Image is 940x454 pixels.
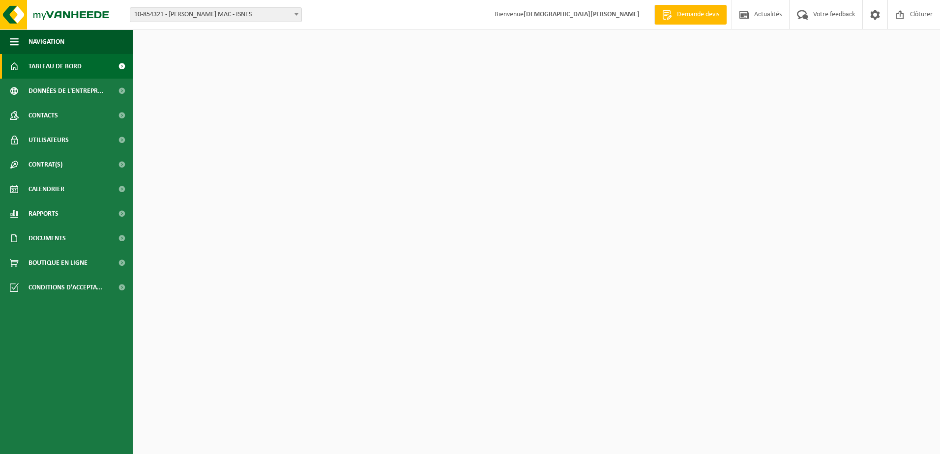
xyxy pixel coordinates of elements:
span: Contacts [29,103,58,128]
span: 10-854321 - ELIA CRÉALYS MAC - ISNES [130,7,302,22]
span: Données de l'entrepr... [29,79,104,103]
span: Documents [29,226,66,251]
span: Contrat(s) [29,152,62,177]
span: Utilisateurs [29,128,69,152]
strong: [DEMOGRAPHIC_DATA][PERSON_NAME] [524,11,640,18]
span: Boutique en ligne [29,251,88,275]
span: Tableau de bord [29,54,82,79]
span: Navigation [29,29,64,54]
a: Demande devis [654,5,727,25]
span: Demande devis [675,10,722,20]
span: Conditions d'accepta... [29,275,103,300]
span: 10-854321 - ELIA CRÉALYS MAC - ISNES [130,8,301,22]
span: Rapports [29,201,59,226]
span: Calendrier [29,177,64,201]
